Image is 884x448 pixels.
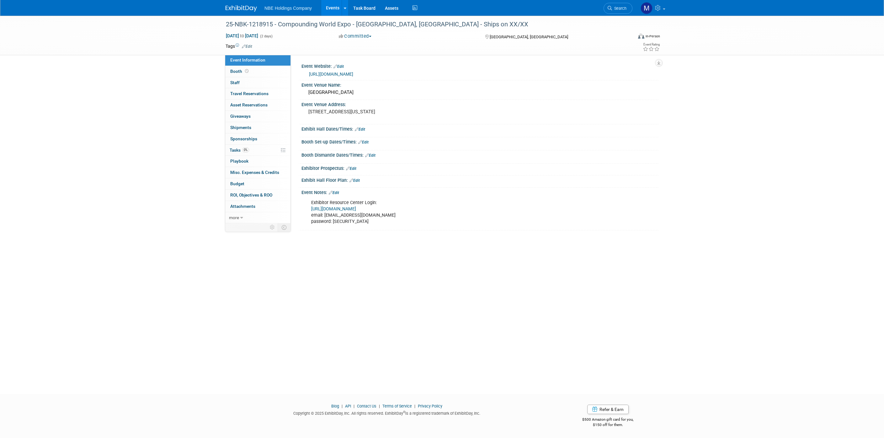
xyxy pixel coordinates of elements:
span: Tasks [230,148,249,153]
a: more [225,212,290,223]
a: Shipments [225,122,290,133]
div: Booth Dismantle Dates/Times: [301,150,658,159]
td: Tags [226,43,252,49]
a: Playbook [225,156,290,167]
a: Budget [225,178,290,189]
td: Personalize Event Tab Strip [267,223,278,231]
div: $150 off for them. [557,422,659,428]
sup: ® [403,410,405,414]
a: Attachments [225,201,290,212]
a: Edit [333,64,344,69]
div: Exhibitor Resource Center Login: email: [EMAIL_ADDRESS][DOMAIN_NAME] password: [SECURITY_DATA] [307,197,589,228]
span: Budget [230,181,244,186]
span: | [340,404,344,408]
div: Event Venue Name: [301,80,658,88]
span: | [377,404,381,408]
span: | [352,404,356,408]
span: Search [612,6,626,11]
a: Booth [225,66,290,77]
a: Edit [329,191,339,195]
div: Event Format [595,33,660,42]
div: Copyright © 2025 ExhibitDay, Inc. All rights reserved. ExhibitDay is a registered trademark of Ex... [226,409,548,416]
div: 25-NBK-1218915 - Compounding World Expo - [GEOGRAPHIC_DATA], [GEOGRAPHIC_DATA] - Ships on XX/XX [224,19,623,30]
a: Asset Reservations [225,100,290,111]
a: Misc. Expenses & Credits [225,167,290,178]
a: Contact Us [357,404,376,408]
div: Exhibitor Prospectus: [301,164,658,172]
div: Event Rating [643,43,660,46]
pre: [STREET_ADDRESS][US_STATE] [308,109,443,115]
span: Booth [230,69,250,74]
a: Travel Reservations [225,88,290,99]
div: In-Person [645,34,660,39]
span: (2 days) [259,34,273,38]
div: $500 Amazon gift card for you, [557,413,659,427]
a: Staff [225,77,290,88]
span: Misc. Expenses & Credits [230,170,279,175]
a: ROI, Objectives & ROO [225,190,290,201]
span: to [239,33,245,38]
a: Tasks0% [225,145,290,156]
span: Sponsorships [230,136,257,141]
a: Event Information [225,55,290,66]
a: Refer & Earn [587,405,629,414]
div: Event Notes: [301,188,658,196]
span: Staff [230,80,240,85]
span: [GEOGRAPHIC_DATA], [GEOGRAPHIC_DATA] [490,35,568,39]
a: Edit [349,178,360,183]
div: Exhibit Hall Dates/Times: [301,124,658,132]
img: Format-Inperson.png [638,34,644,39]
a: Edit [242,44,252,49]
span: more [229,215,239,220]
img: ExhibitDay [226,5,257,12]
div: Booth Set-up Dates/Times: [301,137,658,145]
a: Edit [346,166,356,171]
a: Edit [358,140,369,144]
span: NBE Holdings Company [264,6,312,11]
span: Shipments [230,125,251,130]
td: Toggle Event Tabs [278,223,291,231]
a: Edit [365,153,375,158]
span: Asset Reservations [230,102,268,107]
span: Attachments [230,204,255,209]
a: [URL][DOMAIN_NAME] [309,72,353,77]
span: 0% [242,148,249,152]
span: Giveaways [230,114,251,119]
a: [URL][DOMAIN_NAME] [311,206,356,212]
span: [DATE] [DATE] [226,33,258,39]
a: Giveaways [225,111,290,122]
span: Playbook [230,159,248,164]
div: [GEOGRAPHIC_DATA] [306,88,654,97]
img: Morgan Goddard [641,2,652,14]
a: Blog [331,404,339,408]
a: API [345,404,351,408]
div: Event Venue Address: [301,100,658,108]
div: Event Website: [301,62,658,70]
a: Edit [355,127,365,132]
button: Committed [337,33,374,40]
a: Privacy Policy [418,404,442,408]
span: Travel Reservations [230,91,269,96]
span: Booth not reserved yet [244,69,250,73]
span: | [413,404,417,408]
a: Sponsorships [225,133,290,144]
a: Terms of Service [382,404,412,408]
span: Event Information [230,57,265,62]
div: Exhibit Hall Floor Plan: [301,175,658,184]
span: ROI, Objectives & ROO [230,192,272,197]
a: Search [604,3,632,14]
